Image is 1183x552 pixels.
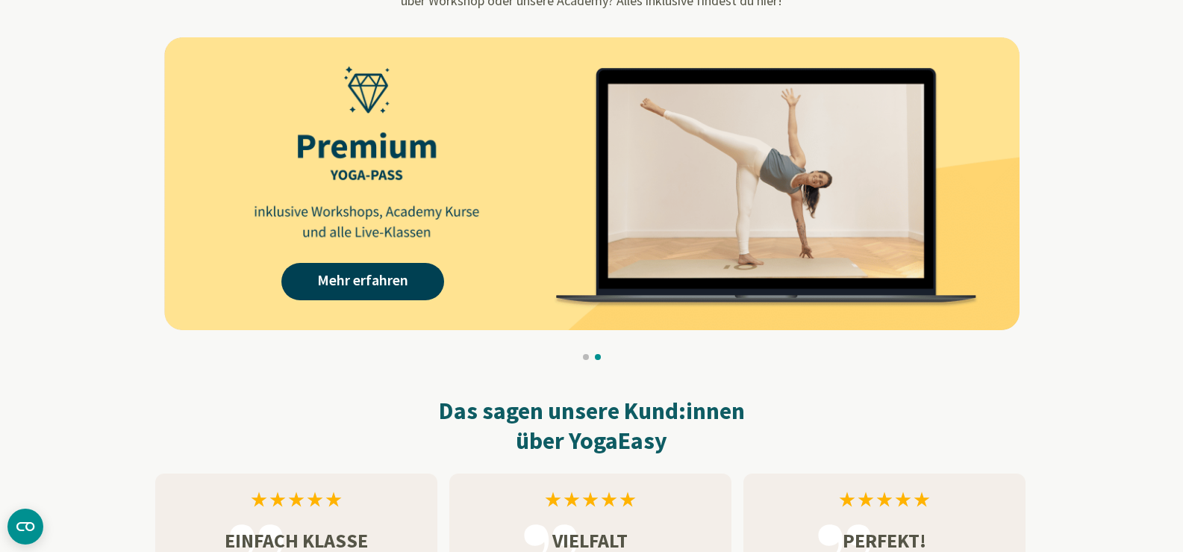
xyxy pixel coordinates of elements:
h2: Das sagen unsere Kund:innen über YogaEasy [155,396,1029,456]
button: CMP-Widget öffnen [7,509,43,545]
a: Mehr erfahren [281,263,444,300]
img: AAffA0nNPuCLAAAAAElFTkSuQmCC [164,37,1020,330]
